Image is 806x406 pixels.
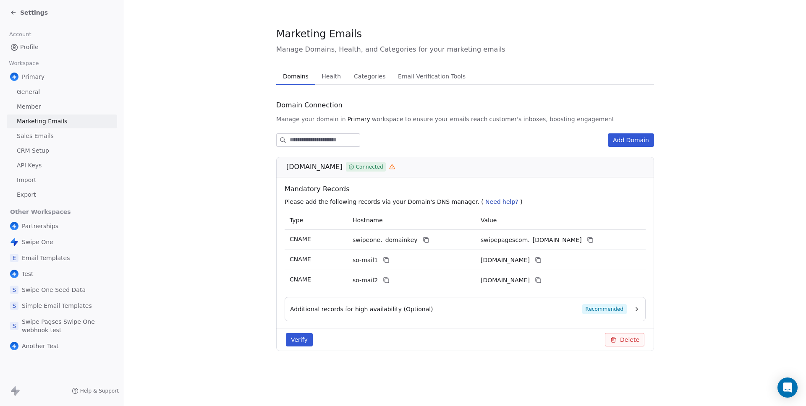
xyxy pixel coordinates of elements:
[17,117,67,126] span: Marketing Emails
[10,270,18,278] img: user_01J93QE9VH11XXZQZDP4TWZEES.jpg
[10,302,18,310] span: S
[485,198,518,205] span: Need help?
[72,388,119,394] a: Help & Support
[10,73,18,81] img: user_01J93QE9VH11XXZQZDP4TWZEES.jpg
[22,73,44,81] span: Primary
[481,276,530,285] span: swipepagescom2.swipeone.email
[280,70,312,82] span: Domains
[395,70,469,82] span: Email Verification Tools
[7,144,117,158] a: CRM Setup
[17,190,36,199] span: Export
[608,133,654,147] button: Add Domain
[17,176,36,185] span: Import
[290,216,343,225] p: Type
[276,44,654,55] span: Manage Domains, Health, and Categories for your marketing emails
[22,222,58,230] span: Partnerships
[290,276,311,283] span: CNAME
[17,146,49,155] span: CRM Setup
[20,43,39,52] span: Profile
[353,276,378,285] span: so-mail2
[10,342,18,350] img: user_01J93QE9VH11XXZQZDP4TWZEES.jpg
[353,236,418,245] span: swipeone._domainkey
[290,236,311,242] span: CNAME
[10,322,18,330] span: S
[481,236,582,245] span: swipepagescom._domainkey.swipeone.email
[348,115,370,123] span: Primary
[286,162,343,172] span: [DOMAIN_NAME]
[7,205,74,219] span: Other Workspaces
[290,304,640,314] button: Additional records for high availability (Optional)Recommended
[10,222,18,230] img: user_01J93QE9VH11XXZQZDP4TWZEES.jpg
[20,8,48,17] span: Settings
[481,217,497,224] span: Value
[22,238,53,246] span: Swipe One
[7,85,117,99] a: General
[22,302,92,310] span: Simple Email Templates
[356,163,383,171] span: Connected
[10,238,18,246] img: swipeone-app-icon.png
[5,28,35,41] span: Account
[285,198,649,206] p: Please add the following records via your Domain's DNS manager. ( )
[353,256,378,265] span: so-mail1
[5,57,42,70] span: Workspace
[10,8,48,17] a: Settings
[489,115,614,123] span: customer's inboxes, boosting engagement
[7,173,117,187] a: Import
[276,28,362,40] span: Marketing Emails
[22,318,114,334] span: Swipe Pagses Swipe One webhook test
[353,217,383,224] span: Hostname
[318,70,344,82] span: Health
[7,115,117,128] a: Marketing Emails
[276,115,346,123] span: Manage your domain in
[80,388,119,394] span: Help & Support
[290,256,311,263] span: CNAME
[351,70,389,82] span: Categories
[17,161,42,170] span: API Keys
[285,184,649,194] span: Mandatory Records
[605,333,644,346] button: Delete
[17,132,54,141] span: Sales Emails
[276,100,343,110] span: Domain Connection
[7,188,117,202] a: Export
[17,102,41,111] span: Member
[10,254,18,262] span: E
[7,40,117,54] a: Profile
[286,333,313,346] button: Verify
[777,377,798,398] div: Open Intercom Messenger
[481,256,530,265] span: swipepagescom1.swipeone.email
[7,159,117,172] a: API Keys
[22,342,59,350] span: Another Test
[7,129,117,143] a: Sales Emails
[22,254,70,262] span: Email Templates
[7,100,117,114] a: Member
[10,286,18,294] span: S
[22,270,34,278] span: Test
[290,305,433,313] span: Additional records for high availability (Optional)
[582,304,627,314] span: Recommended
[372,115,488,123] span: workspace to ensure your emails reach
[17,88,40,96] span: General
[22,286,86,294] span: Swipe One Seed Data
